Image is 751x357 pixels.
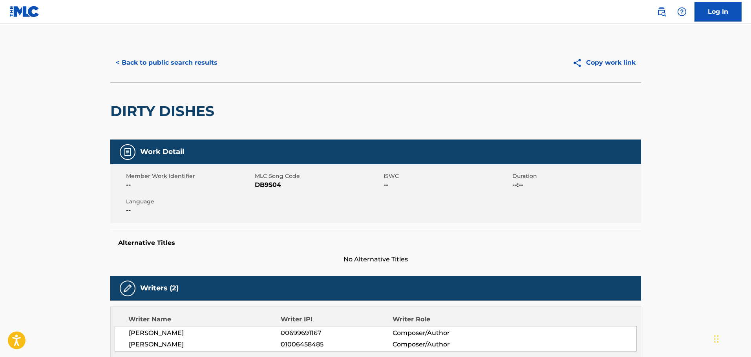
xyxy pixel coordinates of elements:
iframe: Chat Widget [712,319,751,357]
span: Duration [512,172,639,180]
span: -- [126,180,253,190]
span: Composer/Author [393,340,494,349]
span: MLC Song Code [255,172,382,180]
span: --:-- [512,180,639,190]
div: Help [674,4,690,20]
span: -- [126,206,253,215]
img: help [677,7,687,16]
img: MLC Logo [9,6,40,17]
span: [PERSON_NAME] [129,340,281,349]
span: [PERSON_NAME] [129,328,281,338]
span: 00699691167 [281,328,392,338]
div: Writer IPI [281,315,393,324]
span: DB9S04 [255,180,382,190]
h2: DIRTY DISHES [110,102,218,120]
img: search [657,7,666,16]
a: Log In [694,2,742,22]
span: 01006458485 [281,340,392,349]
span: Member Work Identifier [126,172,253,180]
img: Writers [123,284,132,293]
img: Work Detail [123,147,132,157]
span: No Alternative Titles [110,255,641,264]
img: Copy work link [572,58,586,68]
div: Writer Name [128,315,281,324]
div: Writer Role [393,315,494,324]
span: Composer/Author [393,328,494,338]
div: Drag [714,327,719,351]
h5: Alternative Titles [118,239,633,247]
button: Copy work link [567,53,641,72]
span: ISWC [384,172,510,180]
h5: Work Detail [140,147,184,156]
span: Language [126,198,253,206]
span: -- [384,180,510,190]
a: Public Search [654,4,669,20]
h5: Writers (2) [140,284,179,293]
button: < Back to public search results [110,53,223,72]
